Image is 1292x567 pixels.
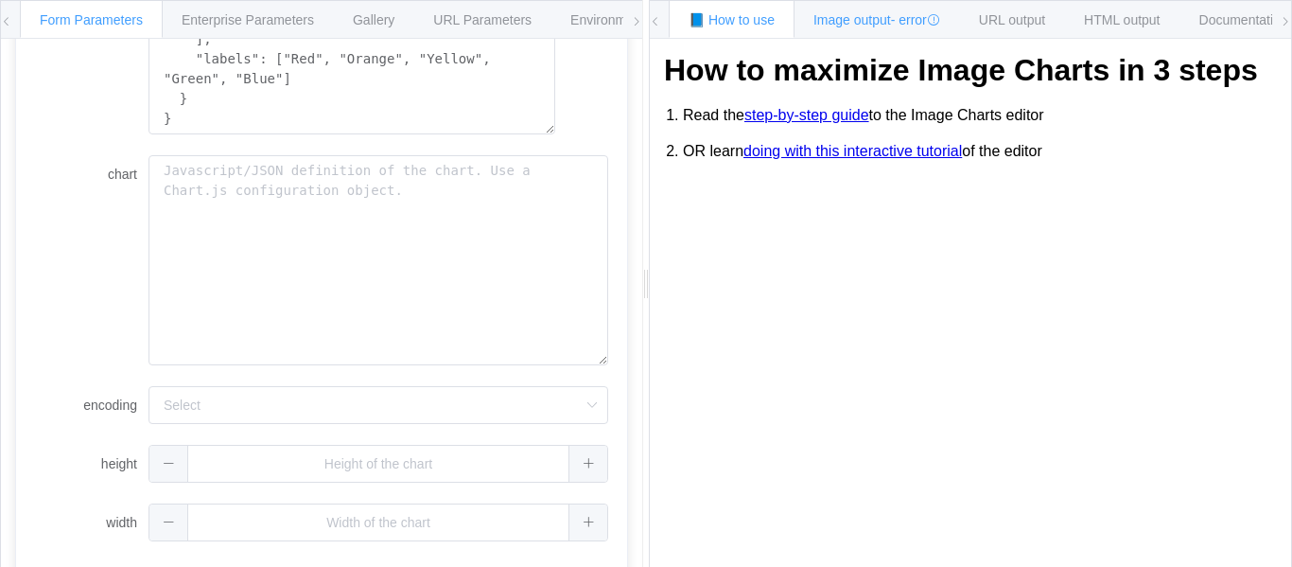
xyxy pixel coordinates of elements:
label: width [35,504,148,541]
span: Environments [570,12,652,27]
label: encoding [35,386,148,424]
span: Image output [813,12,940,27]
li: OR learn of the editor [683,133,1277,169]
span: - error [891,12,940,27]
span: Documentation [1199,12,1288,27]
label: chart [35,155,148,193]
span: Enterprise Parameters [182,12,314,27]
a: doing with this interactive tutorial [743,143,962,160]
span: Form Parameters [40,12,143,27]
li: Read the to the Image Charts editor [683,97,1277,133]
h1: How to maximize Image Charts in 3 steps [664,53,1277,88]
input: Height of the chart [148,445,608,483]
span: Gallery [353,12,394,27]
span: URL output [979,12,1045,27]
label: height [35,445,148,483]
a: step-by-step guide [744,107,869,124]
span: HTML output [1084,12,1160,27]
span: URL Parameters [433,12,532,27]
input: Width of the chart [148,504,608,541]
span: 📘 How to use [689,12,775,27]
input: Select [148,386,608,424]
